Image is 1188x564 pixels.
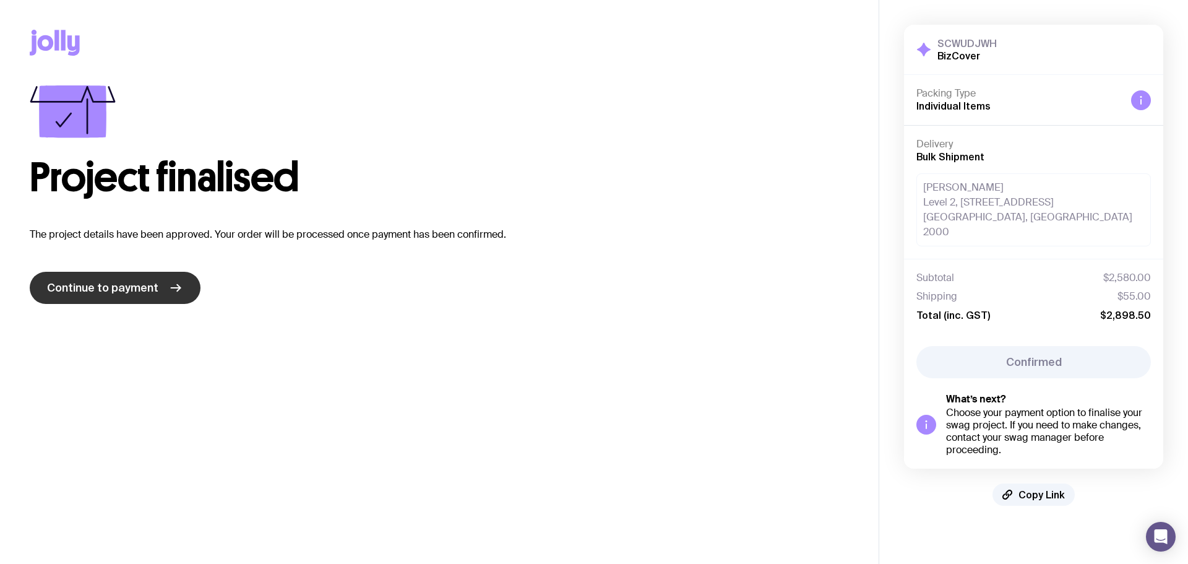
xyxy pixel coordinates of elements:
[946,393,1151,406] h5: What’s next?
[916,138,1151,150] h4: Delivery
[916,100,991,111] span: Individual Items
[916,309,990,321] span: Total (inc. GST)
[1018,488,1065,501] span: Copy Link
[937,37,997,50] h3: SCWUDJWH
[1117,290,1151,303] span: $55.00
[30,158,849,197] h1: Project finalised
[1146,522,1176,552] div: Open Intercom Messenger
[946,407,1151,456] div: Choose your payment option to finalise your swag project. If you need to make changes, contact yo...
[916,290,957,303] span: Shipping
[1103,272,1151,284] span: $2,580.00
[937,50,997,62] h2: BizCover
[1100,309,1151,321] span: $2,898.50
[47,280,158,295] span: Continue to payment
[992,484,1075,506] button: Copy Link
[916,272,954,284] span: Subtotal
[30,272,200,304] a: Continue to payment
[30,227,849,242] p: The project details have been approved. Your order will be processed once payment has been confir...
[916,87,1121,100] h4: Packing Type
[916,173,1151,246] div: [PERSON_NAME] Level 2, [STREET_ADDRESS] [GEOGRAPHIC_DATA], [GEOGRAPHIC_DATA] 2000
[916,346,1151,378] button: Confirmed
[916,151,984,162] span: Bulk Shipment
